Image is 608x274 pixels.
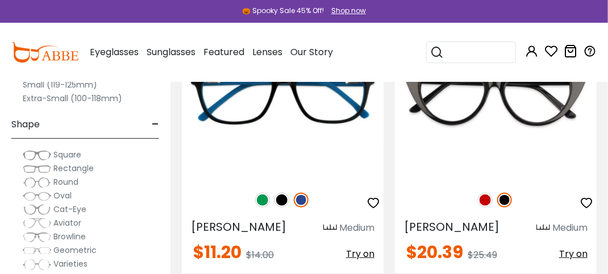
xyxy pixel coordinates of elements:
[90,45,139,59] span: Eyeglasses
[246,248,274,261] span: $14.00
[255,193,270,207] img: Green
[23,163,51,175] img: Rectangle.png
[559,247,588,260] span: Try on
[404,219,499,235] span: [PERSON_NAME]
[294,193,309,207] img: Blue
[193,240,241,264] span: $11.20
[53,190,72,201] span: Oval
[53,176,78,188] span: Round
[147,45,195,59] span: Sunglasses
[23,190,51,202] img: Oval.png
[274,193,289,207] img: Black
[346,247,374,260] span: Try on
[23,78,97,92] label: Small (119-125mm)
[331,6,366,16] div: Shop now
[406,240,463,264] span: $20.39
[53,244,97,256] span: Geometric
[252,45,282,59] span: Lenses
[290,45,333,59] span: Our Story
[552,221,588,235] div: Medium
[339,221,374,235] div: Medium
[478,193,493,207] img: Red
[53,204,86,215] span: Cat-Eye
[53,163,94,174] span: Rectangle
[23,245,51,256] img: Geometric.png
[23,150,51,161] img: Square.png
[23,218,51,229] img: Aviator.png
[497,193,512,207] img: Black
[23,231,51,243] img: Browline.png
[559,244,588,264] button: Try on
[23,92,122,105] label: Extra-Small (100-118mm)
[326,6,366,15] a: Shop now
[323,224,337,233] img: size ruler
[11,111,40,138] span: Shape
[53,231,86,242] span: Browline
[395,12,597,180] img: Black Nora - Acetate ,Universal Bridge Fit
[11,42,78,63] img: abbeglasses.com
[191,219,286,235] span: [PERSON_NAME]
[242,6,324,16] div: 🎃 Spooky Sale 45% Off!
[152,111,159,138] span: -
[53,217,81,229] span: Aviator
[346,244,374,264] button: Try on
[23,177,51,188] img: Round.png
[468,248,497,261] span: $25.49
[53,149,81,160] span: Square
[536,224,550,233] img: size ruler
[23,204,51,215] img: Cat-Eye.png
[53,258,88,269] span: Varieties
[23,259,51,271] img: Varieties.png
[182,12,384,180] img: Blue Machovec - Acetate ,Universal Bridge Fit
[203,45,244,59] span: Featured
